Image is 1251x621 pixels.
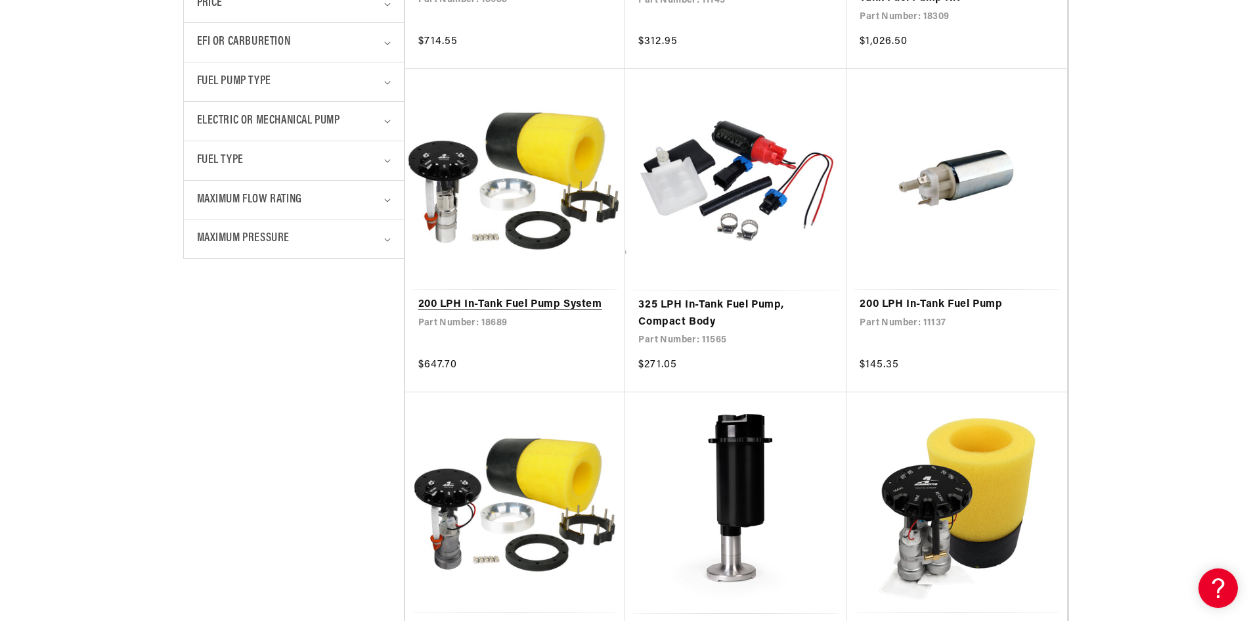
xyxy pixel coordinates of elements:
[860,296,1054,313] a: 200 LPH In-Tank Fuel Pump
[197,191,302,210] span: Maximum Flow Rating
[197,112,340,131] span: Electric or Mechanical Pump
[197,33,291,52] span: EFI or Carburetion
[197,62,391,101] summary: Fuel Pump Type (1 selected)
[197,151,244,170] span: Fuel Type
[197,229,290,248] span: Maximum Pressure
[418,296,613,313] a: 200 LPH In-Tank Fuel Pump System
[197,72,271,91] span: Fuel Pump Type
[197,23,391,62] summary: EFI or Carburetion (1 selected)
[197,181,391,219] summary: Maximum Flow Rating (0 selected)
[197,102,391,141] summary: Electric or Mechanical Pump (0 selected)
[197,219,391,258] summary: Maximum Pressure (0 selected)
[197,141,391,180] summary: Fuel Type (0 selected)
[638,297,833,331] a: 325 LPH In-Tank Fuel Pump, Compact Body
